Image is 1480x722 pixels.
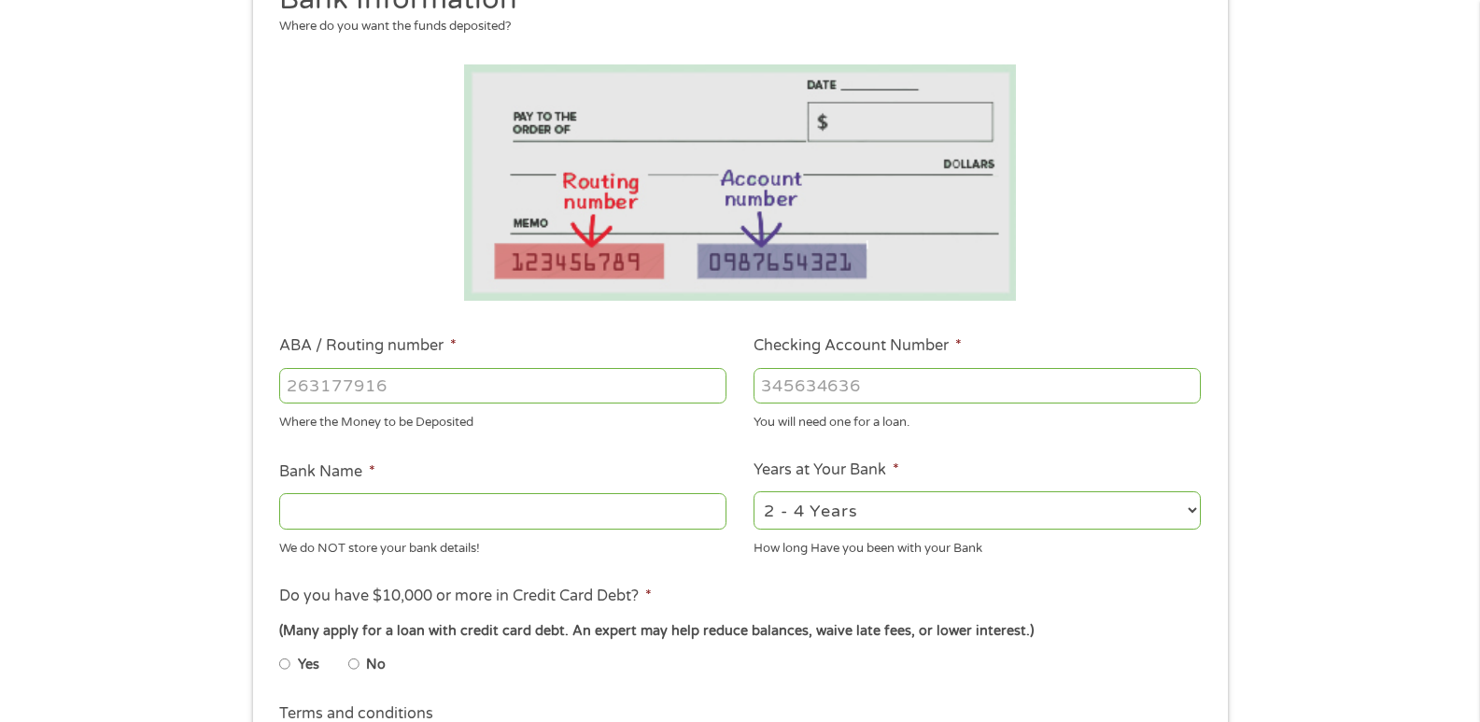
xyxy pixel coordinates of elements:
div: (Many apply for a loan with credit card debt. An expert may help reduce balances, waive late fees... [279,621,1200,642]
label: No [366,655,386,675]
div: How long Have you been with your Bank [754,532,1201,558]
div: We do NOT store your bank details! [279,532,726,558]
label: ABA / Routing number [279,336,457,356]
label: Do you have $10,000 or more in Credit Card Debt? [279,587,652,606]
label: Bank Name [279,462,375,482]
label: Yes [298,655,319,675]
div: Where do you want the funds deposited? [279,18,1187,36]
label: Years at Your Bank [754,460,899,480]
label: Checking Account Number [754,336,962,356]
input: 263177916 [279,368,726,403]
div: Where the Money to be Deposited [279,407,726,432]
img: Routing number location [464,64,1017,301]
input: 345634636 [754,368,1201,403]
div: You will need one for a loan. [754,407,1201,432]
